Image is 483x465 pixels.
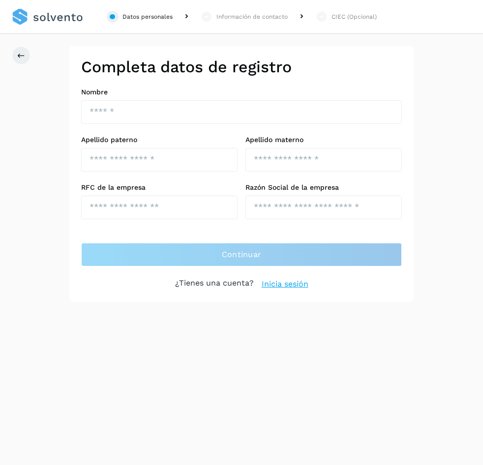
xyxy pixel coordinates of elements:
label: RFC de la empresa [81,183,238,192]
h2: Completa datos de registro [81,58,402,76]
span: Continuar [222,249,262,260]
a: Inicia sesión [262,278,308,290]
div: Datos personales [122,12,173,21]
label: Razón Social de la empresa [245,183,402,192]
div: Información de contacto [216,12,288,21]
label: Apellido paterno [81,136,238,144]
div: CIEC (Opcional) [332,12,377,21]
button: Continuar [81,243,402,266]
label: Nombre [81,88,402,96]
label: Apellido materno [245,136,402,144]
p: ¿Tienes una cuenta? [175,278,254,290]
